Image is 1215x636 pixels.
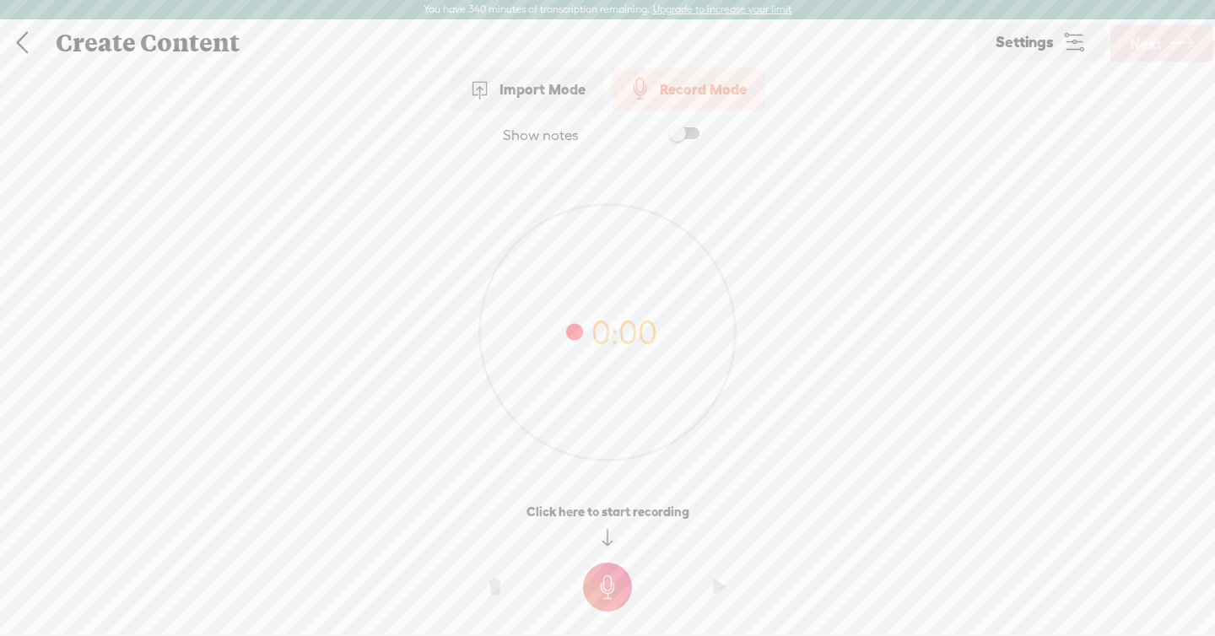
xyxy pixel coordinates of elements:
[1130,22,1162,65] span: Next
[451,68,603,110] div: Import Mode
[44,21,974,65] div: Create Content
[503,127,579,145] div: Show notes
[612,68,764,110] div: Record Mode
[996,35,1054,51] span: Settings
[653,3,791,17] label: Upgrade to increase your limit
[424,3,650,17] label: You have 340 minutes of transcription remaining.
